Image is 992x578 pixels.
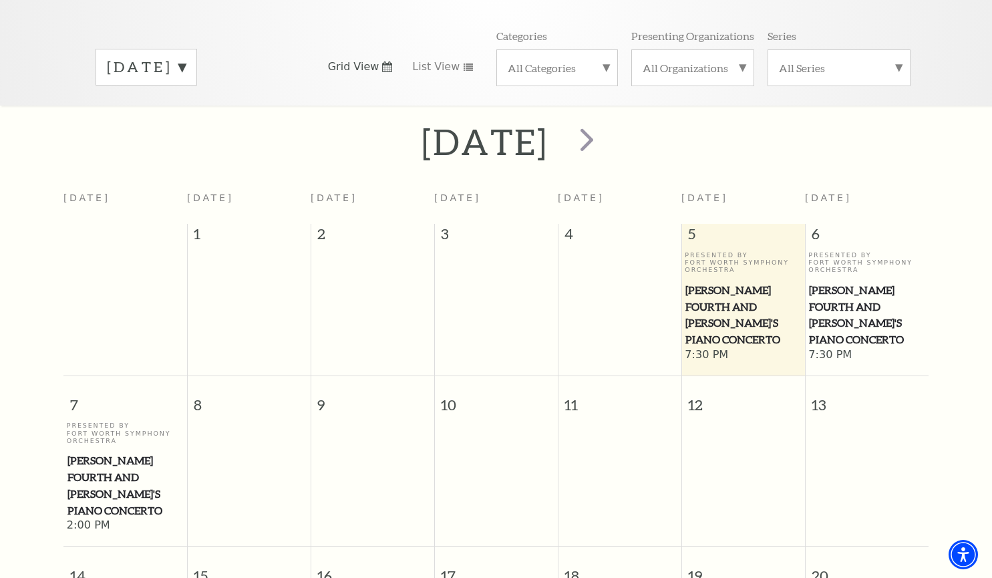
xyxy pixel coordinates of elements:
[435,224,558,251] span: 3
[808,348,925,363] span: 7:30 PM
[311,224,434,251] span: 2
[809,282,925,348] span: [PERSON_NAME] Fourth and [PERSON_NAME]'s Piano Concerto
[808,251,925,274] p: Presented By Fort Worth Symphony Orchestra
[682,376,805,422] span: 12
[560,118,609,166] button: next
[311,192,357,203] span: [DATE]
[558,376,681,422] span: 11
[187,192,234,203] span: [DATE]
[685,348,802,363] span: 7:30 PM
[188,376,311,422] span: 8
[631,29,754,43] p: Presenting Organizations
[311,376,434,422] span: 9
[63,376,187,422] span: 7
[558,224,681,251] span: 4
[412,59,460,74] span: List View
[328,59,379,74] span: Grid View
[67,422,184,444] p: Presented By Fort Worth Symphony Orchestra
[67,452,183,519] span: [PERSON_NAME] Fourth and [PERSON_NAME]'s Piano Concerto
[107,57,186,78] label: [DATE]
[496,29,547,43] p: Categories
[806,224,929,251] span: 6
[643,61,743,75] label: All Organizations
[558,192,605,203] span: [DATE]
[681,192,728,203] span: [DATE]
[188,224,311,251] span: 1
[435,376,558,422] span: 10
[685,251,802,274] p: Presented By Fort Worth Symphony Orchestra
[949,540,978,569] div: Accessibility Menu
[779,61,899,75] label: All Series
[508,61,607,75] label: All Categories
[67,519,184,533] span: 2:00 PM
[63,184,187,224] th: [DATE]
[806,376,929,422] span: 13
[685,282,801,348] span: [PERSON_NAME] Fourth and [PERSON_NAME]'s Piano Concerto
[434,192,481,203] span: [DATE]
[805,192,852,203] span: [DATE]
[768,29,796,43] p: Series
[682,224,805,251] span: 5
[422,120,548,163] h2: [DATE]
